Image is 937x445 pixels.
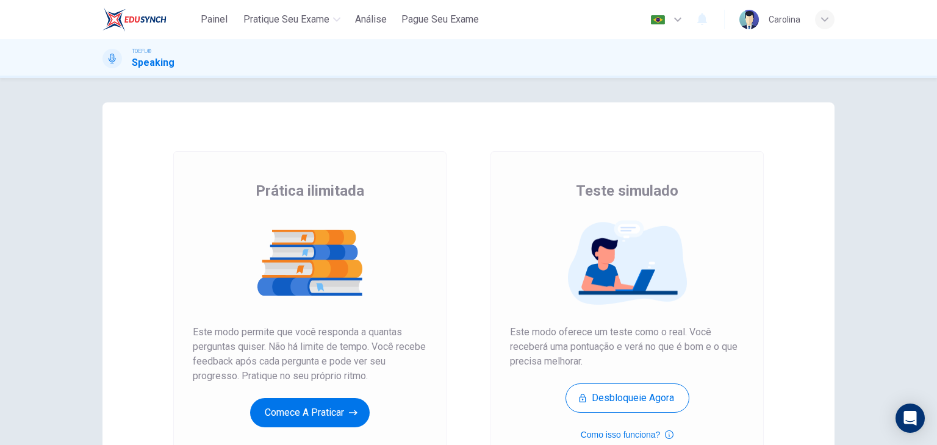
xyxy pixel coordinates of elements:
img: EduSynch logo [102,7,167,32]
span: Este modo oferece um teste como o real. Você receberá uma pontuação e verá no que é bom e o que p... [510,325,744,369]
span: Pague Seu Exame [401,12,479,27]
span: Prática ilimitada [256,181,364,201]
button: Pratique seu exame [239,9,345,30]
span: Painel [201,12,228,27]
a: EduSynch logo [102,7,195,32]
button: Comece a praticar [250,398,370,427]
span: Análise [355,12,387,27]
div: Open Intercom Messenger [896,404,925,433]
span: Teste simulado [576,181,678,201]
button: Análise [350,9,392,30]
span: Pratique seu exame [243,12,329,27]
div: Carolina [769,12,800,27]
button: Como isso funciona? [581,427,674,442]
img: pt [650,15,666,24]
span: TOEFL® [132,47,151,55]
button: Pague Seu Exame [397,9,484,30]
span: Este modo permite que você responda a quantas perguntas quiser. Não há limite de tempo. Você rece... [193,325,427,383]
button: Painel [195,9,234,30]
h1: Speaking [132,55,174,70]
button: Desbloqueie agora [565,383,689,413]
img: Profile picture [739,10,759,29]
